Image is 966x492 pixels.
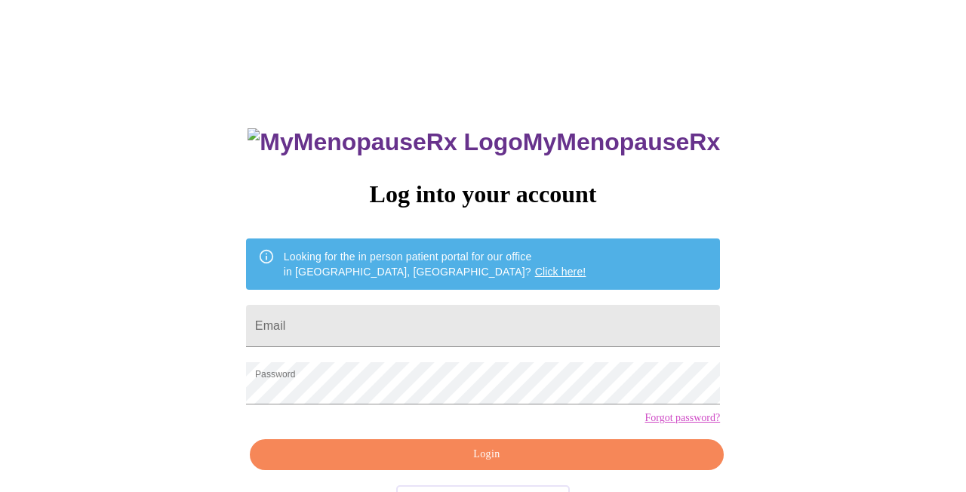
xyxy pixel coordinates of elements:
[246,180,720,208] h3: Log into your account
[248,128,522,156] img: MyMenopauseRx Logo
[267,445,706,464] span: Login
[248,128,720,156] h3: MyMenopauseRx
[250,439,724,470] button: Login
[284,243,586,285] div: Looking for the in person patient portal for our office in [GEOGRAPHIC_DATA], [GEOGRAPHIC_DATA]?
[645,412,720,424] a: Forgot password?
[535,266,586,278] a: Click here!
